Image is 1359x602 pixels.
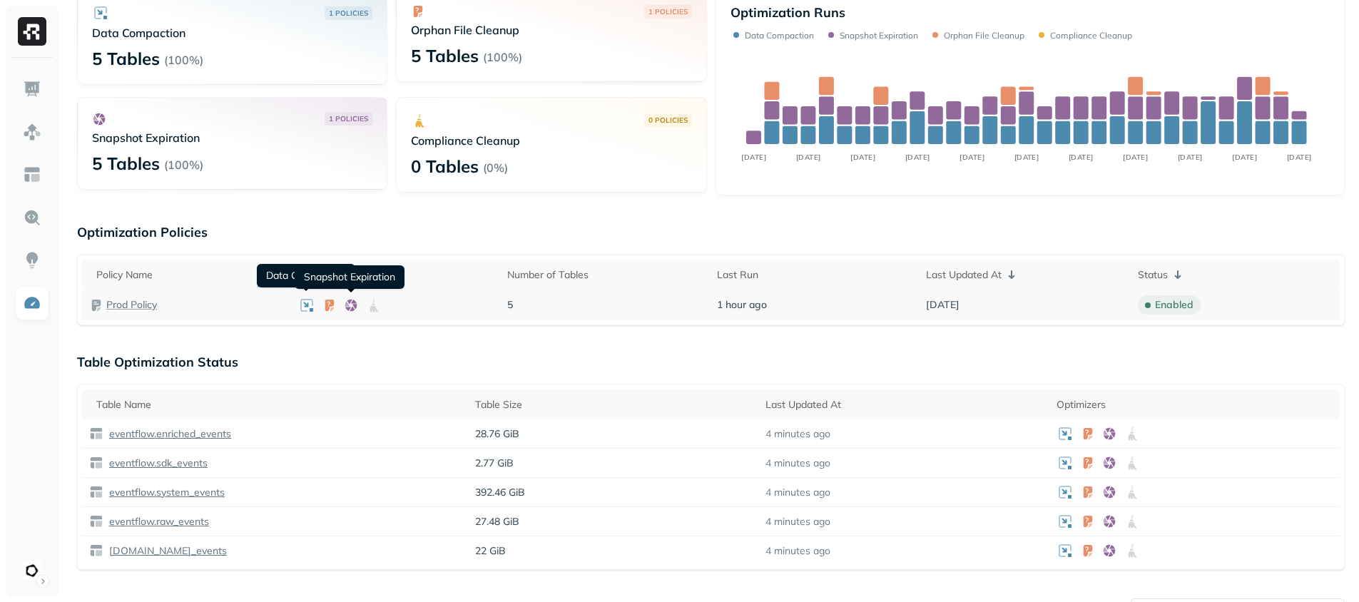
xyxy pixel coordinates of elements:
[411,133,691,148] p: Compliance Cleanup
[96,398,461,412] div: Table Name
[18,17,46,46] img: Ryft
[840,30,918,41] p: Snapshot Expiration
[257,264,355,287] div: Data Compaction
[1155,298,1193,312] p: enabled
[411,44,479,67] p: 5 Tables
[745,30,814,41] p: Data Compaction
[77,224,1345,240] p: Optimization Policies
[106,544,227,558] p: [DOMAIN_NAME]_events
[92,152,160,175] p: 5 Tables
[1050,30,1132,41] p: Compliance Cleanup
[1069,153,1094,161] tspan: [DATE]
[795,153,820,161] tspan: [DATE]
[483,50,522,64] p: ( 100% )
[475,486,751,499] p: 392.46 GiB
[92,26,372,40] p: Data Compaction
[765,544,830,558] p: 4 minutes ago
[103,486,225,499] a: eventflow.system_events
[507,268,702,282] div: Number of Tables
[89,544,103,558] img: table
[89,485,103,499] img: table
[475,515,751,529] p: 27.48 GiB
[475,544,751,558] p: 22 GiB
[765,427,830,441] p: 4 minutes ago
[475,427,751,441] p: 28.76 GiB
[164,53,203,67] p: ( 100% )
[89,514,103,529] img: table
[22,561,42,581] img: Ludeo
[648,115,688,126] p: 0 POLICIES
[926,298,960,312] span: [DATE]
[765,486,830,499] p: 4 minutes ago
[329,8,368,19] p: 1 POLICIES
[106,515,209,529] p: eventflow.raw_events
[850,153,875,161] tspan: [DATE]
[944,30,1024,41] p: Orphan File Cleanup
[765,456,830,470] p: 4 minutes ago
[731,4,845,21] p: Optimization Runs
[1014,153,1039,161] tspan: [DATE]
[1287,153,1312,161] tspan: [DATE]
[1123,153,1148,161] tspan: [DATE]
[164,158,203,172] p: ( 100% )
[483,160,508,175] p: ( 0% )
[23,251,41,270] img: Insights
[926,266,1124,283] div: Last Updated At
[89,427,103,441] img: table
[960,153,984,161] tspan: [DATE]
[329,113,368,124] p: 1 POLICIES
[23,123,41,141] img: Assets
[103,544,227,558] a: [DOMAIN_NAME]_events
[411,155,479,178] p: 0 Tables
[507,298,702,312] p: 5
[92,131,372,145] p: Snapshot Expiration
[106,298,157,312] a: Prod Policy
[717,298,767,312] span: 1 hour ago
[106,456,208,470] p: eventflow.sdk_events
[77,354,1345,370] p: Table Optimization Status
[106,427,231,441] p: eventflow.enriched_events
[106,486,225,499] p: eventflow.system_events
[741,153,766,161] tspan: [DATE]
[1057,398,1333,412] div: Optimizers
[1232,153,1257,161] tspan: [DATE]
[717,268,912,282] div: Last Run
[295,265,404,289] div: Snapshot Expiration
[103,427,231,441] a: eventflow.enriched_events
[475,456,751,470] p: 2.77 GiB
[765,398,1042,412] div: Last Updated At
[23,294,41,312] img: Optimization
[23,165,41,184] img: Asset Explorer
[23,208,41,227] img: Query Explorer
[905,153,930,161] tspan: [DATE]
[103,456,208,470] a: eventflow.sdk_events
[96,268,284,282] div: Policy Name
[89,456,103,470] img: table
[23,80,41,98] img: Dashboard
[475,398,751,412] div: Table Size
[1178,153,1203,161] tspan: [DATE]
[103,515,209,529] a: eventflow.raw_events
[765,515,830,529] p: 4 minutes ago
[648,6,688,17] p: 1 POLICIES
[92,47,160,70] p: 5 Tables
[411,23,691,37] p: Orphan File Cleanup
[1138,266,1333,283] div: Status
